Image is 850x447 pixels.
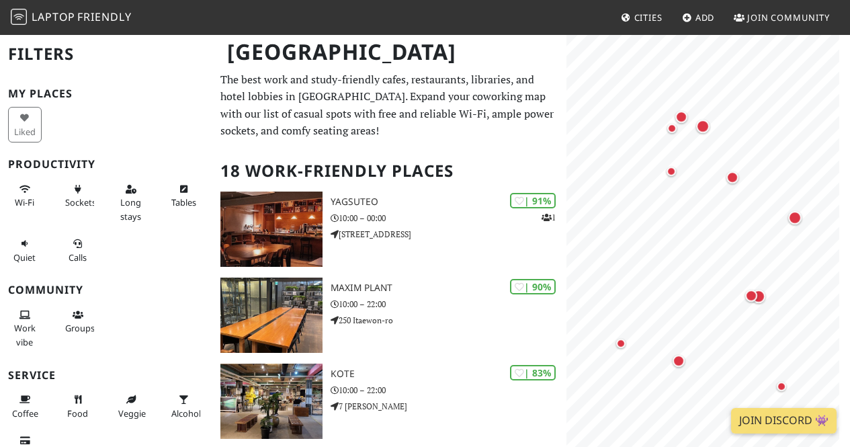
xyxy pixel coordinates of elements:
[331,212,566,225] p: 10:00 – 00:00
[331,400,566,413] p: 7 [PERSON_NAME]
[738,282,765,309] div: Map marker
[689,113,716,140] div: Map marker
[171,196,196,208] span: Work-friendly tables
[118,407,146,419] span: Veggie
[665,348,692,374] div: Map marker
[768,373,795,400] div: Map marker
[212,364,566,439] a: KOTE | 83% KOTE 10:00 – 22:00 7 [PERSON_NAME]
[634,11,663,24] span: Cities
[14,322,36,348] span: People working
[220,278,323,353] img: Maxim Plant
[695,11,715,24] span: Add
[216,34,564,71] h1: [GEOGRAPHIC_DATA]
[8,304,42,353] button: Work vibe
[510,279,556,294] div: | 90%
[65,196,96,208] span: Power sockets
[510,365,556,380] div: | 83%
[212,192,566,267] a: Yagsuteo | 91% 1 Yagsuteo 10:00 – 00:00 [STREET_ADDRESS]
[212,278,566,353] a: Maxim Plant | 90% Maxim Plant 10:00 – 22:00 250 Itaewon-ro
[114,389,148,424] button: Veggie
[331,314,566,327] p: 250 Itaewon-ro
[8,178,42,214] button: Wi-Fi
[61,304,95,339] button: Groups
[677,5,720,30] a: Add
[171,407,201,419] span: Alcohol
[607,330,634,357] div: Map marker
[331,368,566,380] h3: KOTE
[11,6,132,30] a: LaptopFriendly LaptopFriendly
[331,228,566,241] p: [STREET_ADDRESS]
[331,196,566,208] h3: Yagsuteo
[167,178,201,214] button: Tables
[8,369,204,382] h3: Service
[8,87,204,100] h3: My Places
[8,284,204,296] h3: Community
[65,322,95,334] span: Group tables
[61,233,95,268] button: Calls
[781,204,808,231] div: Map marker
[719,164,746,191] div: Map marker
[747,11,830,24] span: Join Community
[658,158,685,185] div: Map marker
[731,408,837,434] a: Join Discord 👾
[13,251,36,263] span: Quiet
[615,5,668,30] a: Cities
[15,196,34,208] span: Stable Wi-Fi
[61,178,95,214] button: Sockets
[658,115,685,142] div: Map marker
[745,283,772,310] div: Map marker
[542,211,556,224] p: 1
[11,9,27,25] img: LaptopFriendly
[8,389,42,424] button: Coffee
[32,9,75,24] span: Laptop
[331,384,566,397] p: 10:00 – 22:00
[668,104,695,130] div: Map marker
[220,151,558,192] h2: 18 Work-Friendly Places
[61,389,95,424] button: Food
[12,407,38,419] span: Coffee
[167,389,201,424] button: Alcohol
[8,158,204,171] h3: Productivity
[331,282,566,294] h3: Maxim Plant
[8,34,204,75] h2: Filters
[220,192,323,267] img: Yagsuteo
[69,251,87,263] span: Video/audio calls
[220,71,558,140] p: The best work and study-friendly cafes, restaurants, libraries, and hotel lobbies in [GEOGRAPHIC_...
[8,233,42,268] button: Quiet
[120,196,141,222] span: Long stays
[510,193,556,208] div: | 91%
[331,298,566,311] p: 10:00 – 22:00
[728,5,835,30] a: Join Community
[114,178,148,227] button: Long stays
[67,407,88,419] span: Food
[77,9,131,24] span: Friendly
[220,364,323,439] img: KOTE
